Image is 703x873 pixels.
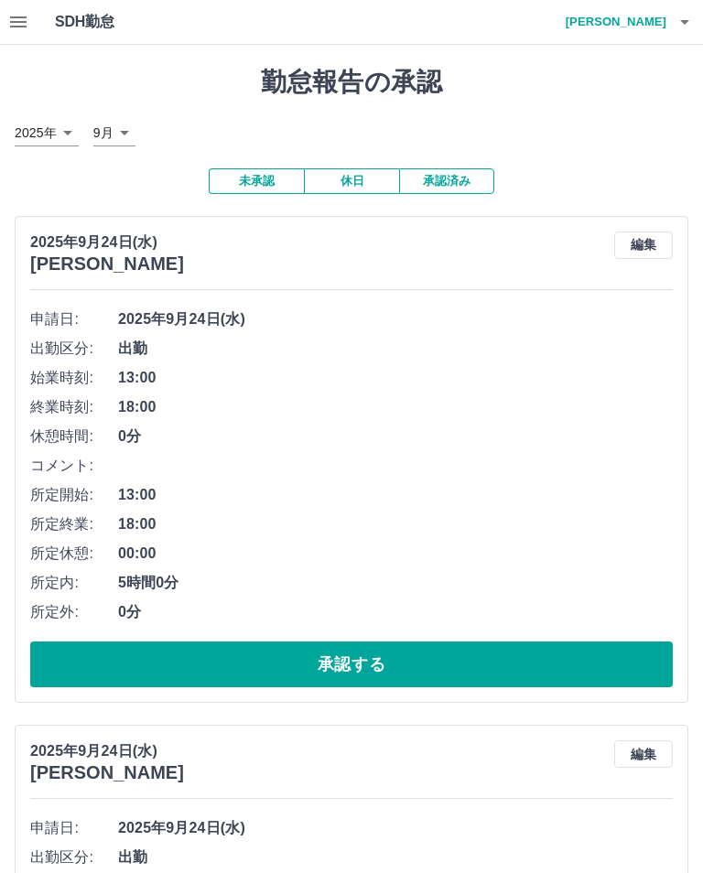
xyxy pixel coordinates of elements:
span: 00:00 [118,543,673,565]
button: 休日 [304,168,399,194]
span: 始業時刻: [30,367,118,389]
span: 出勤 [118,846,673,868]
button: 承認済み [399,168,494,194]
h3: [PERSON_NAME] [30,762,184,783]
span: 0分 [118,426,673,447]
button: 編集 [614,232,673,259]
span: 5時間0分 [118,572,673,594]
div: 2025年 [15,120,79,146]
button: 未承認 [209,168,304,194]
span: 0分 [118,601,673,623]
span: 終業時刻: [30,396,118,418]
span: 出勤 [118,338,673,360]
h1: 勤怠報告の承認 [15,67,688,98]
span: 所定休憩: [30,543,118,565]
p: 2025年9月24日(水) [30,232,184,253]
span: 出勤区分: [30,338,118,360]
span: 所定終業: [30,513,118,535]
span: 休憩時間: [30,426,118,447]
span: コメント: [30,455,118,477]
span: 申請日: [30,308,118,330]
span: 所定開始: [30,484,118,506]
span: 2025年9月24日(水) [118,308,673,330]
span: 所定内: [30,572,118,594]
h3: [PERSON_NAME] [30,253,184,275]
span: 2025年9月24日(水) [118,817,673,839]
span: 13:00 [118,484,673,506]
button: 承認する [30,641,673,687]
span: 申請日: [30,817,118,839]
div: 9月 [93,120,135,146]
button: 編集 [614,740,673,768]
span: 13:00 [118,367,673,389]
p: 2025年9月24日(水) [30,740,184,762]
span: 18:00 [118,513,673,535]
span: 所定外: [30,601,118,623]
span: 18:00 [118,396,673,418]
span: 出勤区分: [30,846,118,868]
